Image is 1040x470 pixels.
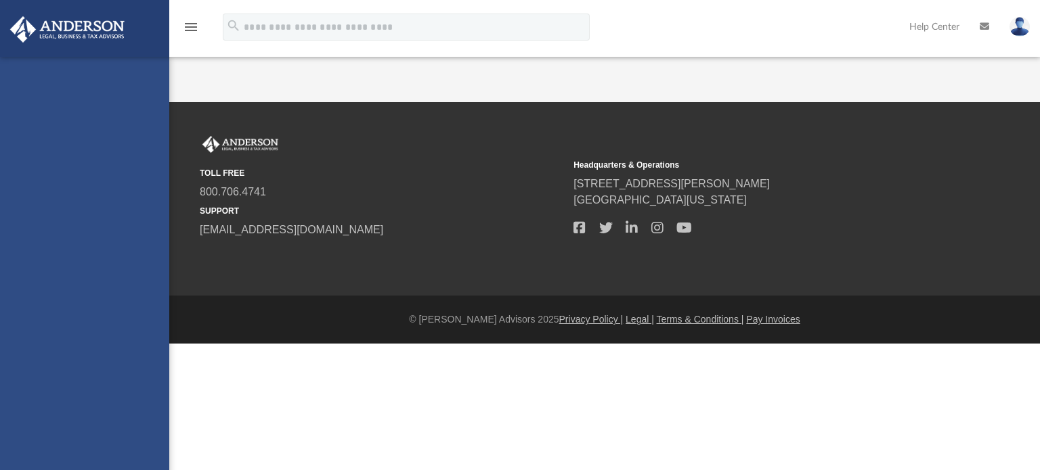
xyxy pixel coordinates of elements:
small: TOLL FREE [200,167,564,179]
a: 800.706.4741 [200,186,266,197]
a: Privacy Policy | [559,314,624,325]
img: Anderson Advisors Platinum Portal [6,16,129,43]
a: Terms & Conditions | [657,314,744,325]
i: search [226,18,241,33]
i: menu [183,19,199,35]
small: SUPPORT [200,205,564,217]
a: [STREET_ADDRESS][PERSON_NAME] [573,178,770,189]
a: Pay Invoices [746,314,800,325]
a: [EMAIL_ADDRESS][DOMAIN_NAME] [200,224,383,235]
a: Legal | [626,314,654,325]
div: © [PERSON_NAME] Advisors 2025 [169,312,1040,327]
a: [GEOGRAPHIC_DATA][US_STATE] [573,194,747,206]
a: menu [183,26,199,35]
img: Anderson Advisors Platinum Portal [200,136,281,154]
img: User Pic [1010,17,1030,37]
small: Headquarters & Operations [573,159,938,171]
